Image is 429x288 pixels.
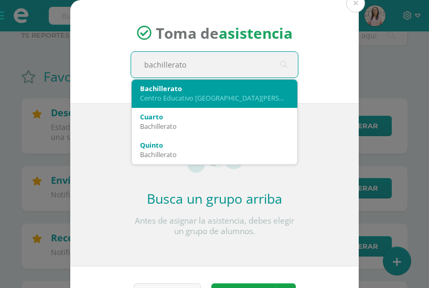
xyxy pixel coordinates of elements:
p: Antes de asignar la asistencia, debes elegir un grupo de alumnos. [131,216,298,237]
div: Quinto [140,140,289,150]
h2: Busca un grupo arriba [131,190,298,207]
div: Bachillerato [140,150,289,159]
div: Cuarto [140,112,289,121]
div: Bachillerato [140,121,289,131]
span: Toma de [156,23,293,43]
input: Busca un grado o sección aquí... [131,52,298,77]
div: Centro Educativo [GEOGRAPHIC_DATA][PERSON_NAME] [140,93,289,103]
strong: asistencia [219,23,293,43]
div: Bachillerato [140,84,289,93]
